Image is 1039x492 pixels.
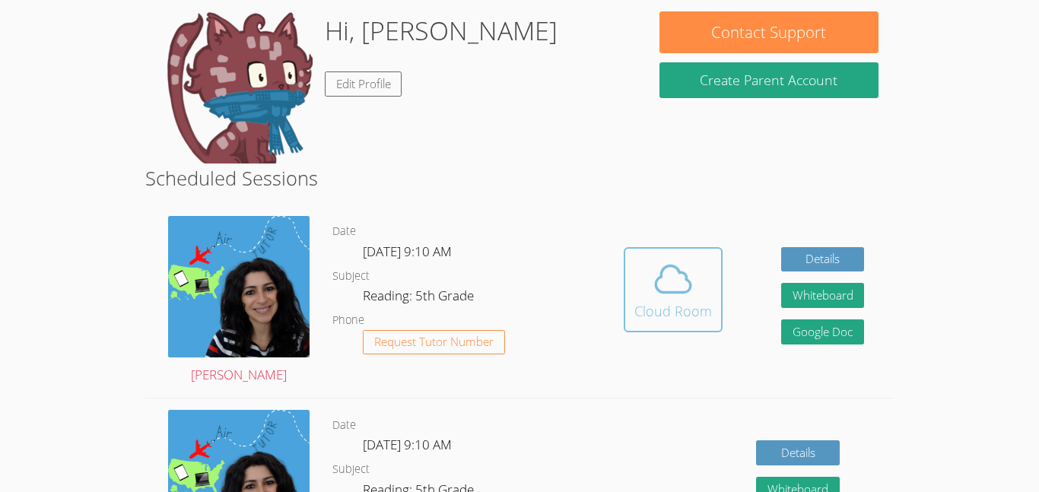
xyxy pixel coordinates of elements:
[363,285,477,311] dd: Reading: 5th Grade
[781,247,865,272] a: Details
[363,243,452,260] span: [DATE] 9:10 AM
[332,416,356,435] dt: Date
[332,311,364,330] dt: Phone
[160,11,313,163] img: default.png
[756,440,840,465] a: Details
[634,300,712,322] div: Cloud Room
[325,11,558,50] h1: Hi, [PERSON_NAME]
[332,267,370,286] dt: Subject
[781,283,865,308] button: Whiteboard
[659,62,879,98] button: Create Parent Account
[168,216,310,386] a: [PERSON_NAME]
[659,11,879,53] button: Contact Support
[332,460,370,479] dt: Subject
[325,71,402,97] a: Edit Profile
[168,216,310,357] img: air%20tutor%20avatar.png
[624,247,723,332] button: Cloud Room
[332,222,356,241] dt: Date
[363,436,452,453] span: [DATE] 9:10 AM
[363,330,505,355] button: Request Tutor Number
[145,163,894,192] h2: Scheduled Sessions
[374,336,494,348] span: Request Tutor Number
[781,319,865,344] a: Google Doc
